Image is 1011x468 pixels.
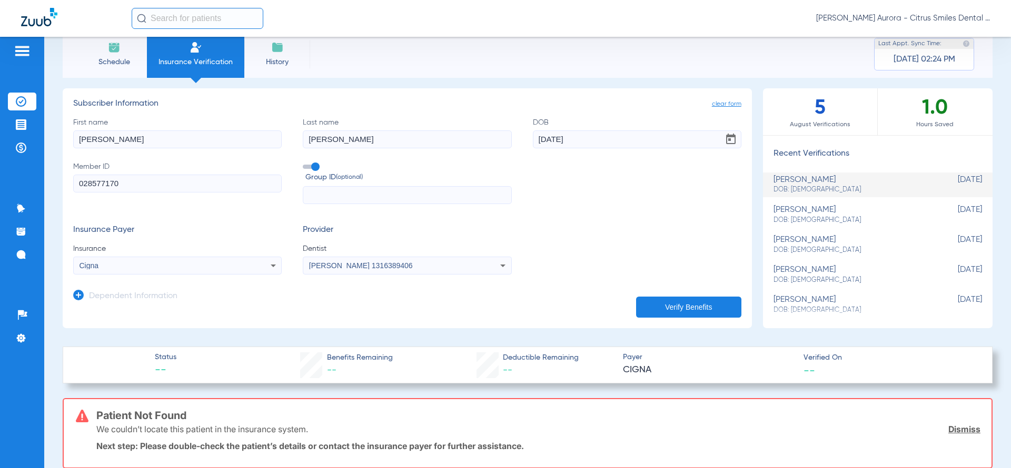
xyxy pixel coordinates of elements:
h3: Patient Not Found [96,410,980,421]
span: [DATE] [929,205,982,225]
img: error-icon [76,410,88,422]
span: Benefits Remaining [327,352,393,363]
img: Search Icon [137,14,146,23]
button: Verify Benefits [636,297,741,318]
span: [DATE] [929,175,982,195]
span: Hours Saved [878,119,993,130]
span: Deductible Remaining [503,352,579,363]
span: Group ID [305,172,511,183]
img: History [271,41,284,54]
span: -- [155,363,176,378]
div: 5 [763,88,878,135]
span: -- [327,365,336,375]
div: [PERSON_NAME] [774,265,929,284]
span: DOB: [DEMOGRAPHIC_DATA] [774,216,929,225]
span: [DATE] 02:24 PM [894,54,955,65]
span: DOB: [DEMOGRAPHIC_DATA] [774,276,929,285]
div: [PERSON_NAME] [774,205,929,225]
small: (optional) [336,172,363,183]
a: Dismiss [948,424,980,434]
span: DOB: [DEMOGRAPHIC_DATA] [774,306,929,315]
label: First name [73,117,282,148]
p: We couldn’t locate this patient in the insurance system. [96,424,308,434]
img: hamburger-icon [14,45,31,57]
span: Insurance [73,243,282,254]
span: Insurance Verification [155,57,236,67]
label: Last name [303,117,511,148]
span: [PERSON_NAME] Aurora - Citrus Smiles Dental Studio [816,13,990,24]
input: Search for patients [132,8,263,29]
input: Last name [303,130,511,148]
span: August Verifications [763,119,877,130]
span: [DATE] [929,265,982,284]
label: Member ID [73,161,282,205]
h3: Subscriber Information [73,99,741,109]
h3: Insurance Payer [73,225,282,236]
input: DOBOpen calendar [533,130,741,148]
input: Member ID [73,175,282,192]
div: 1.0 [878,88,993,135]
span: History [252,57,302,67]
img: Zuub Logo [21,8,57,26]
input: First name [73,130,282,148]
div: [PERSON_NAME] [774,175,929,195]
div: [PERSON_NAME] [774,295,929,314]
div: [PERSON_NAME] [774,235,929,255]
span: clear form [712,99,741,109]
label: DOB [533,117,741,148]
span: CIGNA [623,363,795,377]
img: last sync help info [963,40,970,47]
span: Schedule [89,57,139,67]
span: -- [804,364,815,375]
img: Schedule [108,41,121,54]
button: Open calendar [720,129,741,150]
h3: Dependent Information [89,291,177,302]
span: Dentist [303,243,511,254]
span: [DATE] [929,235,982,255]
span: Payer [623,352,795,363]
span: DOB: [DEMOGRAPHIC_DATA] [774,185,929,195]
span: [PERSON_NAME] 1316389406 [309,261,413,270]
h3: Recent Verifications [763,149,993,159]
iframe: Chat Widget [958,418,1011,468]
span: Status [155,352,176,363]
img: Manual Insurance Verification [190,41,202,54]
span: Cigna [80,261,99,270]
span: DOB: [DEMOGRAPHIC_DATA] [774,246,929,255]
p: Next step: Please double-check the patient’s details or contact the insurance payer for further a... [96,441,980,451]
span: -- [503,365,512,375]
span: Last Appt. Sync Time: [878,38,941,49]
span: Verified On [804,352,975,363]
span: [DATE] [929,295,982,314]
h3: Provider [303,225,511,236]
